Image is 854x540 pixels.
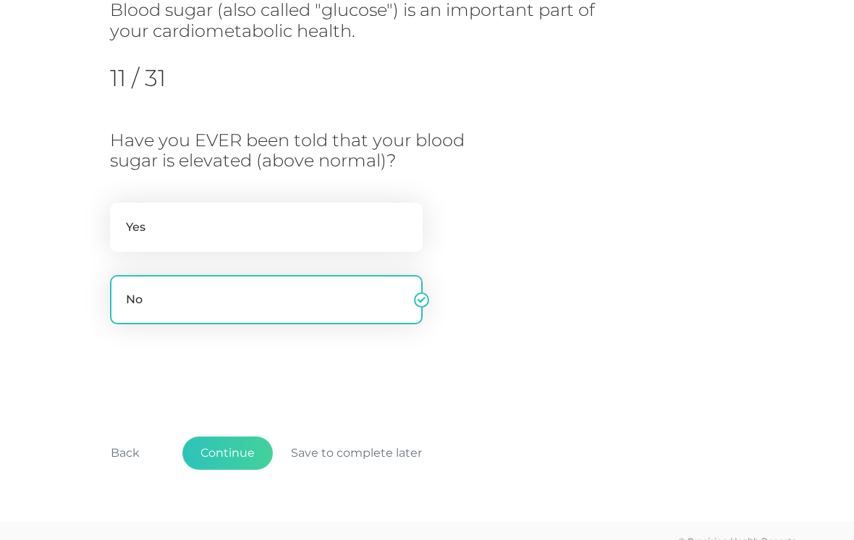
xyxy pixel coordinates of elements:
button: Save to complete later [273,436,440,470]
h2: 11 / 31 [110,64,258,92]
label: No [110,275,423,324]
button: Continue [182,436,273,470]
h3: Have you EVER been told that your blood sugar is elevated (above normal)? [110,130,491,172]
button: Back [93,436,158,470]
label: Yes [110,203,423,252]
